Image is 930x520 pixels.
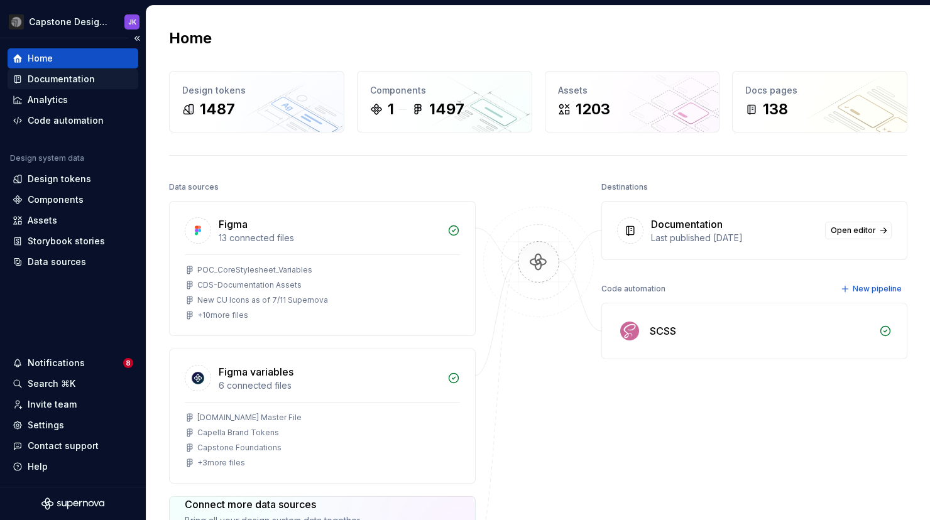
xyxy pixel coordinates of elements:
[8,111,138,131] a: Code automation
[651,232,818,244] div: Last published [DATE]
[8,169,138,189] a: Design tokens
[28,419,64,431] div: Settings
[169,71,344,133] a: Design tokens1487
[9,14,24,30] img: 3ce36157-9fde-47d2-9eb8-fa8ebb961d3d.png
[219,217,248,232] div: Figma
[197,458,245,468] div: + 3 more files
[28,256,86,268] div: Data sources
[28,440,99,452] div: Contact support
[169,201,476,336] a: Figma13 connected filesPOC_CoreStylesheet_VariablesCDS-Documentation AssetsNew CU Icons as of 7/1...
[185,497,361,512] div: Connect more data sources
[197,443,282,453] div: Capstone Foundations
[182,84,331,97] div: Design tokens
[8,69,138,89] a: Documentation
[8,252,138,272] a: Data sources
[219,232,440,244] div: 13 connected files
[28,460,48,473] div: Help
[28,94,68,106] div: Analytics
[169,28,212,48] h2: Home
[197,310,248,320] div: + 10 more files
[219,379,440,392] div: 6 connected files
[28,114,104,127] div: Code automation
[8,190,138,210] a: Components
[732,71,907,133] a: Docs pages138
[197,428,279,438] div: Capella Brand Tokens
[8,457,138,477] button: Help
[41,497,104,510] svg: Supernova Logo
[650,323,676,339] div: SCSS
[28,173,91,185] div: Design tokens
[200,99,235,119] div: 1487
[357,71,532,133] a: Components11497
[28,398,77,411] div: Invite team
[8,231,138,251] a: Storybook stories
[388,99,394,119] div: 1
[825,222,892,239] a: Open editor
[123,358,133,368] span: 8
[831,225,876,236] span: Open editor
[28,52,53,65] div: Home
[601,280,665,298] div: Code automation
[28,73,95,85] div: Documentation
[169,178,219,196] div: Data sources
[601,178,648,196] div: Destinations
[8,210,138,230] a: Assets
[169,349,476,484] a: Figma variables6 connected files[DOMAIN_NAME] Master FileCapella Brand TokensCapstone Foundations...
[28,214,57,227] div: Assets
[28,235,105,247] div: Storybook stories
[8,353,138,373] button: Notifications8
[219,364,293,379] div: Figma variables
[8,48,138,68] a: Home
[8,415,138,435] a: Settings
[128,30,146,47] button: Collapse sidebar
[28,357,85,369] div: Notifications
[651,217,723,232] div: Documentation
[8,436,138,456] button: Contact support
[429,99,464,119] div: 1497
[763,99,788,119] div: 138
[10,153,84,163] div: Design system data
[197,280,302,290] div: CDS-Documentation Assets
[8,90,138,110] a: Analytics
[853,284,902,294] span: New pipeline
[576,99,610,119] div: 1203
[128,17,136,27] div: JK
[29,16,109,28] div: Capstone Design System
[370,84,519,97] div: Components
[837,280,907,298] button: New pipeline
[28,377,75,390] div: Search ⌘K
[197,265,312,275] div: POC_CoreStylesheet_Variables
[197,295,328,305] div: New CU Icons as of 7/11 Supernova
[545,71,720,133] a: Assets1203
[3,8,143,35] button: Capstone Design SystemJK
[745,84,894,97] div: Docs pages
[28,193,84,206] div: Components
[8,374,138,394] button: Search ⌘K
[558,84,707,97] div: Assets
[197,413,302,423] div: [DOMAIN_NAME] Master File
[8,394,138,414] a: Invite team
